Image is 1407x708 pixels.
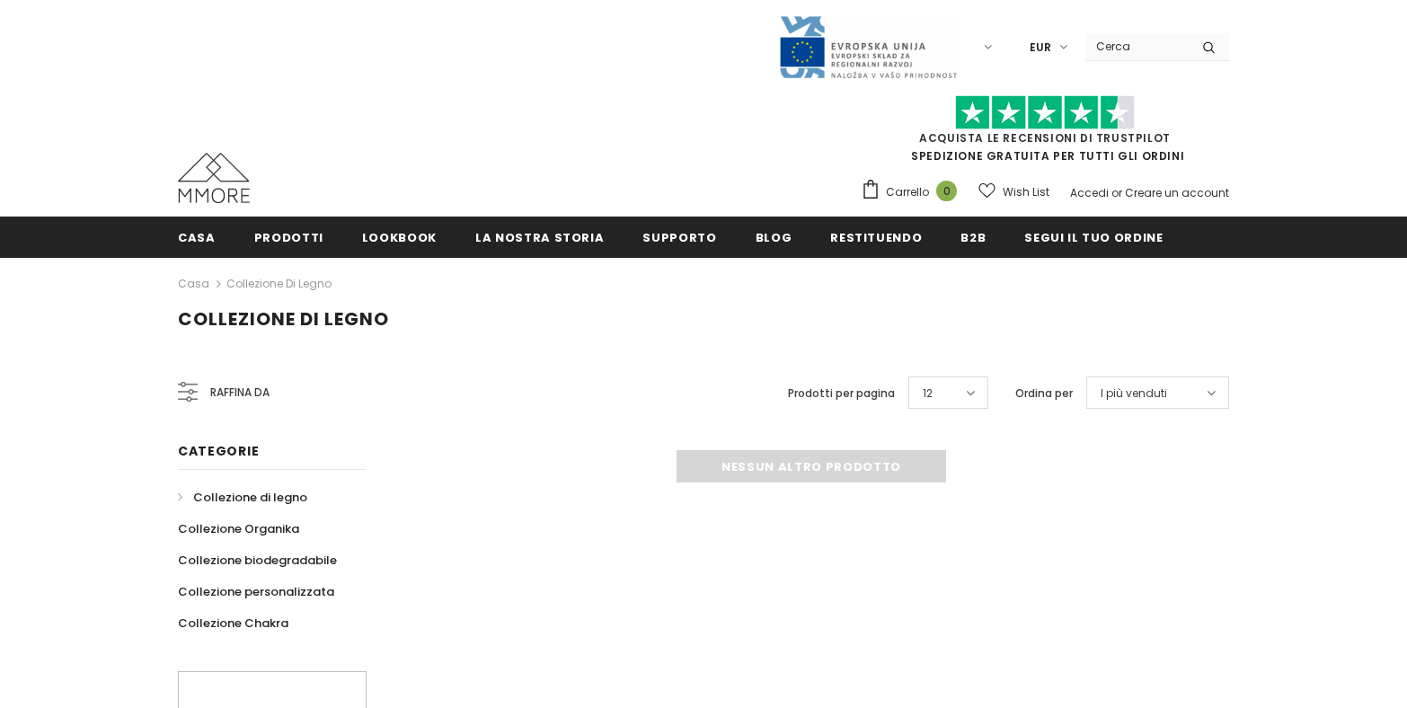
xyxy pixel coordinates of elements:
[978,176,1049,208] a: Wish List
[955,95,1135,130] img: Fidati di Pilot Stars
[226,276,332,291] a: Collezione di legno
[362,217,437,257] a: Lookbook
[178,153,250,203] img: Casi MMORE
[756,217,792,257] a: Blog
[210,383,270,403] span: Raffina da
[178,217,216,257] a: Casa
[178,442,259,460] span: Categorie
[178,513,299,544] a: Collezione Organika
[178,576,334,607] a: Collezione personalizzata
[861,103,1229,164] span: SPEDIZIONE GRATUITA PER TUTTI GLI ORDINI
[919,130,1171,146] a: Acquista le recensioni di TrustPilot
[1015,385,1073,403] label: Ordina per
[178,615,288,632] span: Collezione Chakra
[830,217,922,257] a: Restituendo
[475,217,604,257] a: La nostra storia
[1030,39,1051,57] span: EUR
[923,385,933,403] span: 12
[788,385,895,403] label: Prodotti per pagina
[193,489,307,506] span: Collezione di legno
[756,229,792,246] span: Blog
[1024,229,1163,246] span: Segui il tuo ordine
[178,229,216,246] span: Casa
[778,14,958,80] img: Javni Razpis
[254,229,323,246] span: Prodotti
[178,544,337,576] a: Collezione biodegradabile
[936,181,957,201] span: 0
[830,229,922,246] span: Restituendo
[642,229,716,246] span: supporto
[178,482,307,513] a: Collezione di legno
[778,39,958,54] a: Javni Razpis
[1003,183,1049,201] span: Wish List
[1125,185,1229,200] a: Creare un account
[1024,217,1163,257] a: Segui il tuo ordine
[1111,185,1122,200] span: or
[1101,385,1167,403] span: I più venduti
[1085,33,1189,59] input: Search Site
[960,229,986,246] span: B2B
[475,229,604,246] span: La nostra storia
[1070,185,1109,200] a: Accedi
[178,306,389,332] span: Collezione di legno
[178,273,209,295] a: Casa
[254,217,323,257] a: Prodotti
[642,217,716,257] a: supporto
[178,552,337,569] span: Collezione biodegradabile
[178,520,299,537] span: Collezione Organika
[960,217,986,257] a: B2B
[178,583,334,600] span: Collezione personalizzata
[362,229,437,246] span: Lookbook
[178,607,288,639] a: Collezione Chakra
[861,179,966,206] a: Carrello 0
[886,183,929,201] span: Carrello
